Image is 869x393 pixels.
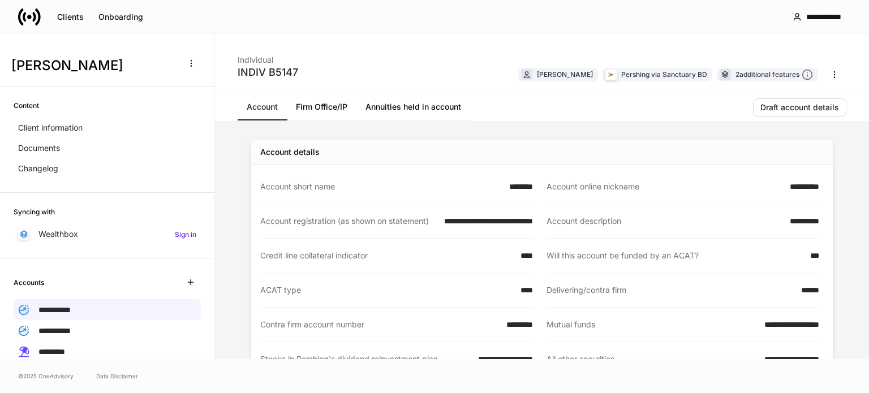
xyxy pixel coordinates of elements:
div: Account description [547,215,783,227]
div: Clients [57,13,84,21]
p: Client information [18,122,83,133]
a: Data Disclaimer [96,372,138,381]
div: Account details [260,146,320,158]
div: Onboarding [98,13,143,21]
div: 2 additional features [735,69,813,81]
div: Draft account details [760,103,839,111]
a: WealthboxSign in [14,224,201,244]
div: Account short name [260,181,502,192]
a: Documents [14,138,201,158]
div: Credit line collateral indicator [260,250,514,261]
p: Changelog [18,163,58,174]
button: Onboarding [91,8,150,26]
a: Account [238,93,287,120]
div: Account online nickname [547,181,783,192]
h6: Accounts [14,277,44,288]
div: Delivering/contra firm [547,284,794,296]
p: Documents [18,142,60,154]
div: Pershing via Sanctuary BD [621,69,707,80]
div: INDIV B5147 [238,66,298,79]
h6: Sign in [175,229,196,240]
div: Will this account be funded by an ACAT? [547,250,803,261]
h3: [PERSON_NAME] [11,57,175,75]
div: Mutual funds [547,319,758,330]
span: © 2025 OneAdvisory [18,372,74,381]
div: Contra firm account number [260,319,500,330]
a: Firm Office/IP [287,93,356,120]
h6: Syncing with [14,206,55,217]
a: Changelog [14,158,201,179]
div: All other securities [547,353,758,365]
a: Client information [14,118,201,138]
div: Stocks in Pershing's dividend reinvestment plan [260,353,471,365]
div: ACAT type [260,284,514,296]
p: Wealthbox [38,228,78,240]
button: Clients [50,8,91,26]
button: Draft account details [753,98,846,116]
h6: Content [14,100,39,111]
a: Annuities held in account [356,93,470,120]
div: [PERSON_NAME] [537,69,593,80]
div: Account registration (as shown on statement) [260,215,437,227]
div: Individual [238,47,298,66]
